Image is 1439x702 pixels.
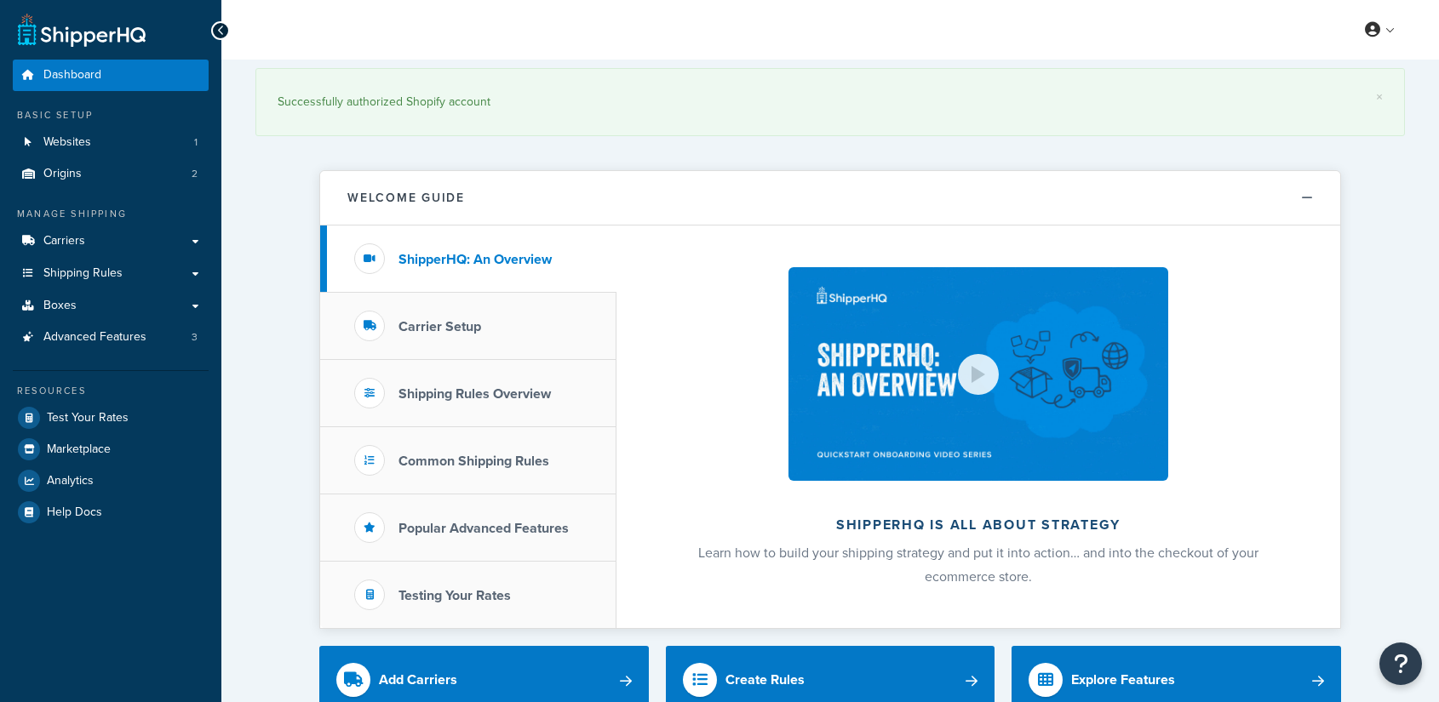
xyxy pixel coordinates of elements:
[1071,668,1175,692] div: Explore Features
[398,588,511,603] h3: Testing Your Rates
[13,290,209,322] a: Boxes
[43,234,85,248] span: Carriers
[13,258,209,289] a: Shipping Rules
[192,167,198,181] span: 2
[278,90,1383,114] div: Successfully authorized Shopify account
[192,330,198,345] span: 3
[379,668,457,692] div: Add Carriers
[13,207,209,221] div: Manage Shipping
[398,454,549,469] h3: Common Shipping Rules
[13,127,209,158] a: Websites1
[1379,642,1422,685] button: Open Resource Center
[13,434,209,465] a: Marketplace
[13,127,209,158] li: Websites
[13,322,209,353] li: Advanced Features
[13,322,209,353] a: Advanced Features3
[398,319,481,334] h3: Carrier Setup
[43,135,91,150] span: Websites
[13,158,209,190] a: Origins2
[47,505,102,520] span: Help Docs
[13,465,209,496] a: Analytics
[47,442,111,457] span: Marketplace
[47,474,94,488] span: Analytics
[662,517,1295,533] h2: ShipperHQ is all about strategy
[13,60,209,91] a: Dashboard
[725,668,805,692] div: Create Rules
[398,386,551,402] h3: Shipping Rules Overview
[13,497,209,528] a: Help Docs
[13,108,209,123] div: Basic Setup
[47,411,129,425] span: Test Your Rates
[13,384,209,398] div: Resources
[398,521,569,536] h3: Popular Advanced Features
[43,299,77,313] span: Boxes
[398,252,552,267] h3: ShipperHQ: An Overview
[43,330,146,345] span: Advanced Features
[13,158,209,190] li: Origins
[320,171,1340,225] button: Welcome Guide
[788,267,1168,481] img: ShipperHQ is all about strategy
[698,543,1258,586] span: Learn how to build your shipping strategy and put it into action… and into the checkout of your e...
[43,167,82,181] span: Origins
[347,191,465,204] h2: Welcome Guide
[43,266,123,281] span: Shipping Rules
[43,68,101,83] span: Dashboard
[1376,90,1383,104] a: ×
[194,135,198,150] span: 1
[13,225,209,257] a: Carriers
[13,402,209,433] a: Test Your Rates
